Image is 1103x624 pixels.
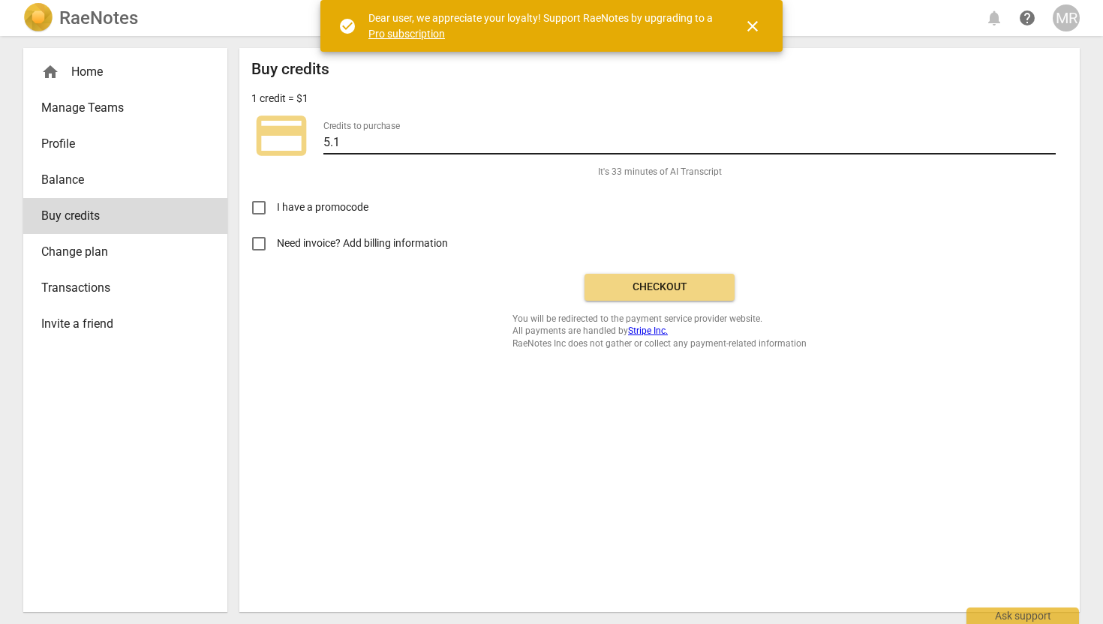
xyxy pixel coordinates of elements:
a: Invite a friend [23,306,227,342]
a: Transactions [23,270,227,306]
a: Manage Teams [23,90,227,126]
a: Balance [23,162,227,198]
h2: RaeNotes [59,7,138,28]
div: Home [23,54,227,90]
button: Checkout [585,274,735,301]
span: credit_card [251,106,311,166]
span: Manage Teams [41,99,197,117]
span: close [744,17,762,35]
a: Profile [23,126,227,162]
span: Need invoice? Add billing information [277,235,450,251]
span: help [1018,9,1036,27]
span: Buy credits [41,207,197,225]
div: Home [41,63,197,81]
span: Change plan [41,243,197,261]
h2: Buy credits [251,60,329,79]
a: LogoRaeNotes [23,3,138,33]
button: MR [1053,4,1080,31]
span: It's 33 minutes of AI Transcript [598,166,722,178]
button: Close [735,8,771,44]
span: Transactions [41,279,197,297]
span: Checkout [597,280,723,295]
span: I have a promocode [277,199,368,215]
img: Logo [23,3,53,33]
div: Dear user, we appreciate your loyalty! Support RaeNotes by upgrading to a [368,10,717,41]
span: Balance [41,171,197,189]
a: Pro subscription [368,28,445,40]
span: Profile [41,135,197,153]
span: You will be redirected to the payment service provider website. All payments are handled by RaeNo... [512,313,807,350]
div: Ask support [966,607,1079,624]
a: Change plan [23,234,227,270]
a: Help [1014,4,1041,31]
a: Stripe Inc. [628,325,668,336]
span: Invite a friend [41,315,197,333]
a: Buy credits [23,198,227,234]
span: check_circle [338,17,356,35]
p: 1 credit = $1 [251,91,308,106]
span: home [41,63,59,81]
label: Credits to purchase [323,121,400,130]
